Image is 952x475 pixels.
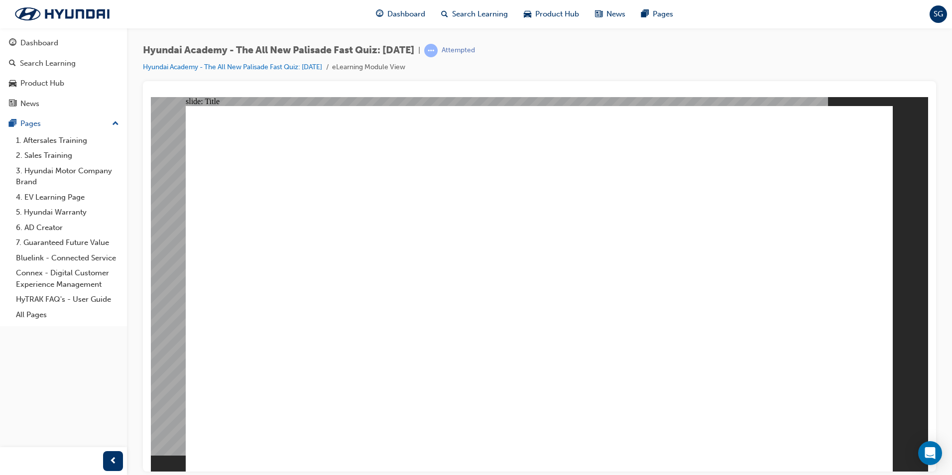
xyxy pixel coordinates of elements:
[12,205,123,220] a: 5. Hyundai Warranty
[12,235,123,250] a: 7. Guaranteed Future Value
[12,292,123,307] a: HyTRAK FAQ's - User Guide
[4,32,123,115] button: DashboardSearch LearningProduct HubNews
[934,8,943,20] span: SG
[9,100,16,109] span: news-icon
[20,58,76,69] div: Search Learning
[143,63,322,71] a: Hyundai Academy - The All New Palisade Fast Quiz: [DATE]
[5,3,119,24] img: Trak
[387,8,425,20] span: Dashboard
[20,37,58,49] div: Dashboard
[535,8,579,20] span: Product Hub
[9,39,16,48] span: guage-icon
[12,307,123,323] a: All Pages
[9,59,16,68] span: search-icon
[12,250,123,266] a: Bluelink - Connected Service
[12,265,123,292] a: Connex - Digital Customer Experience Management
[918,441,942,465] div: Open Intercom Messenger
[424,44,438,57] span: learningRecordVerb_ATTEMPT-icon
[20,98,39,110] div: News
[524,8,531,20] span: car-icon
[418,45,420,56] span: |
[4,95,123,113] a: News
[368,4,433,24] a: guage-iconDashboard
[12,220,123,236] a: 6. AD Creator
[516,4,587,24] a: car-iconProduct Hub
[595,8,602,20] span: news-icon
[20,118,41,129] div: Pages
[9,119,16,128] span: pages-icon
[930,5,947,23] button: SG
[433,4,516,24] a: search-iconSearch Learning
[9,79,16,88] span: car-icon
[4,34,123,52] a: Dashboard
[452,8,508,20] span: Search Learning
[4,54,123,73] a: Search Learning
[110,455,117,468] span: prev-icon
[12,148,123,163] a: 2. Sales Training
[143,45,414,56] span: Hyundai Academy - The All New Palisade Fast Quiz: [DATE]
[641,8,649,20] span: pages-icon
[633,4,681,24] a: pages-iconPages
[4,115,123,133] button: Pages
[332,62,405,73] li: eLearning Module View
[653,8,673,20] span: Pages
[12,163,123,190] a: 3. Hyundai Motor Company Brand
[4,74,123,93] a: Product Hub
[441,8,448,20] span: search-icon
[376,8,383,20] span: guage-icon
[606,8,625,20] span: News
[12,133,123,148] a: 1. Aftersales Training
[20,78,64,89] div: Product Hub
[587,4,633,24] a: news-iconNews
[442,46,475,55] div: Attempted
[112,118,119,130] span: up-icon
[12,190,123,205] a: 4. EV Learning Page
